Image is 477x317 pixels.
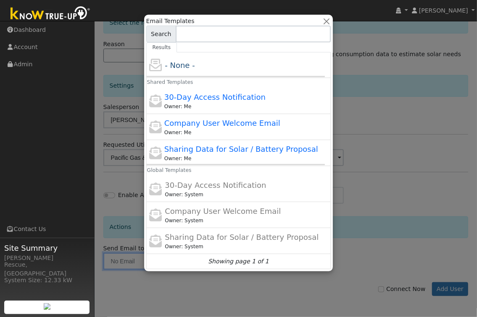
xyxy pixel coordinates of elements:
span: Search [146,26,176,42]
span: Company User Welcome Email [164,119,280,127]
a: Results [146,42,177,52]
div: Meghan Stimmler [164,155,321,162]
div: Rescue, [GEOGRAPHIC_DATA] [4,260,90,278]
span: 30-Day Access Notification [165,181,266,190]
span: 30-Day Access Notification [164,93,266,101]
h6: Shared Templates [141,76,153,88]
div: Leroy Coffman [165,243,329,250]
span: - None - [165,61,195,70]
img: retrieve [44,303,50,310]
span: Email Templates [146,17,195,26]
img: Know True-Up [6,5,95,23]
h6: Global Templates [141,164,153,177]
div: Leroy Coffman [165,191,329,198]
span: Site Summary [4,242,90,254]
div: System Size: 12.33 kW [4,276,90,285]
i: Showing page 1 of 1 [208,257,269,266]
div: [PERSON_NAME] [4,254,90,262]
span: Sharing Data for Solar / Battery Proposal [164,145,318,153]
div: Meghan Stimmler [164,103,321,110]
div: Meghan Stimmler [164,129,321,136]
span: [PERSON_NAME] [419,7,468,14]
span: Sharing Data for Solar / Battery Proposal [165,233,319,242]
div: Leroy Coffman [165,217,329,224]
span: Company User Welcome Email [165,207,281,216]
